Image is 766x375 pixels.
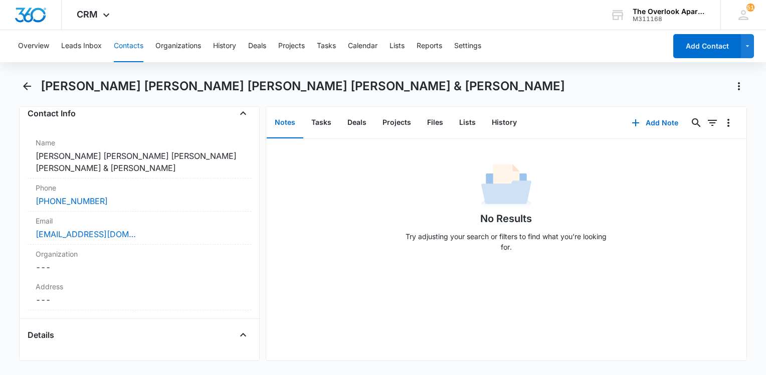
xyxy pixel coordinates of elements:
[278,30,305,62] button: Projects
[36,228,136,240] a: [EMAIL_ADDRESS][DOMAIN_NAME]
[114,30,143,62] button: Contacts
[720,115,736,131] button: Overflow Menu
[19,78,35,94] button: Back
[28,178,251,212] div: Phone[PHONE_NUMBER]
[481,161,531,211] img: No Data
[155,30,201,62] button: Organizations
[454,30,481,62] button: Settings
[633,16,706,23] div: account id
[480,211,532,226] h1: No Results
[36,137,243,148] label: Name
[267,107,303,138] button: Notes
[61,30,102,62] button: Leads Inbox
[41,79,565,94] h1: [PERSON_NAME] [PERSON_NAME] [PERSON_NAME] [PERSON_NAME] & [PERSON_NAME]
[401,231,612,252] p: Try adjusting your search or filters to find what you’re looking for.
[484,107,525,138] button: History
[746,4,754,12] span: 51
[704,115,720,131] button: Filters
[36,216,243,226] label: Email
[213,30,236,62] button: History
[28,133,251,178] div: Name[PERSON_NAME] [PERSON_NAME] [PERSON_NAME] [PERSON_NAME] & [PERSON_NAME]
[235,105,251,121] button: Close
[36,281,243,292] label: Address
[633,8,706,16] div: account name
[390,30,405,62] button: Lists
[36,182,243,193] label: Phone
[36,195,108,207] a: [PHONE_NUMBER]
[235,327,251,343] button: Close
[36,261,243,273] dd: ---
[303,107,339,138] button: Tasks
[746,4,754,12] div: notifications count
[36,294,243,306] dd: ---
[673,34,741,58] button: Add Contact
[36,359,243,369] label: Source
[622,111,688,135] button: Add Note
[451,107,484,138] button: Lists
[688,115,704,131] button: Search...
[36,150,243,174] dd: [PERSON_NAME] [PERSON_NAME] [PERSON_NAME] [PERSON_NAME] & [PERSON_NAME]
[18,30,49,62] button: Overview
[348,30,377,62] button: Calendar
[36,249,243,259] label: Organization
[419,107,451,138] button: Files
[28,277,251,310] div: Address---
[731,78,747,94] button: Actions
[77,9,98,20] span: CRM
[417,30,442,62] button: Reports
[28,245,251,277] div: Organization---
[28,212,251,245] div: Email[EMAIL_ADDRESS][DOMAIN_NAME]
[28,329,54,341] h4: Details
[28,107,76,119] h4: Contact Info
[339,107,374,138] button: Deals
[317,30,336,62] button: Tasks
[248,30,266,62] button: Deals
[374,107,419,138] button: Projects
